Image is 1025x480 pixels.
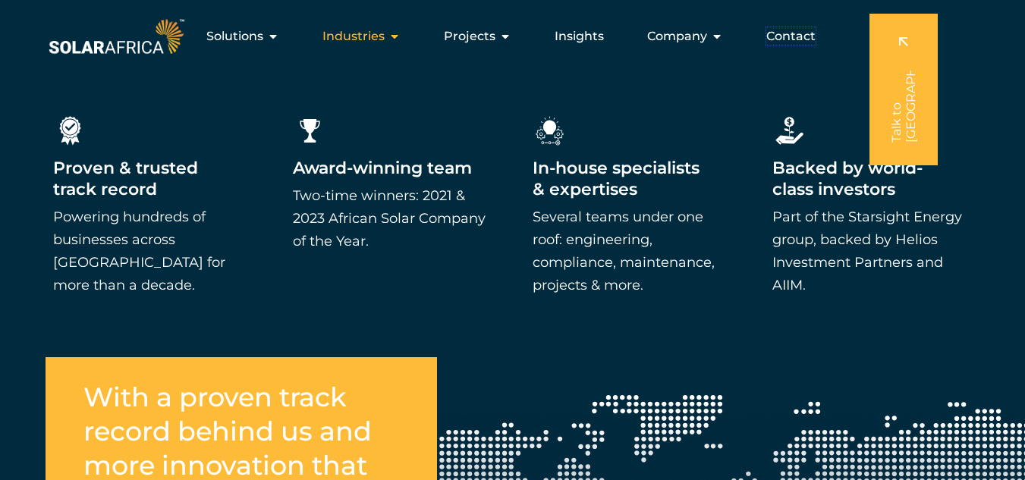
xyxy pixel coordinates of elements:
span: Solutions [206,27,263,45]
p: Several teams under one roof: engineering, compliance, maintenance, projects & more. [533,205,732,296]
a: Contact [766,27,816,45]
nav: Menu [187,21,828,52]
p: Two-time winners: 2021 & 2023 African Solar Company of the Year. [293,184,492,253]
span: Proven & trusted track record [53,158,198,201]
a: Insights [555,27,604,45]
span: Company [647,27,707,45]
span: In-house specialists & expertises [533,158,700,201]
span: Award-winning team [293,158,472,180]
span: Backed by world-class investors [772,158,923,201]
div: Menu Toggle [187,21,828,52]
p: Part of the Starsight Energy group, backed by Helios Investment Partners and AIIM. [772,205,972,296]
p: Powering hundreds of businesses across [GEOGRAPHIC_DATA] for more than a decade. [53,205,253,296]
span: Industries [322,27,385,45]
span: Projects [444,27,495,45]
